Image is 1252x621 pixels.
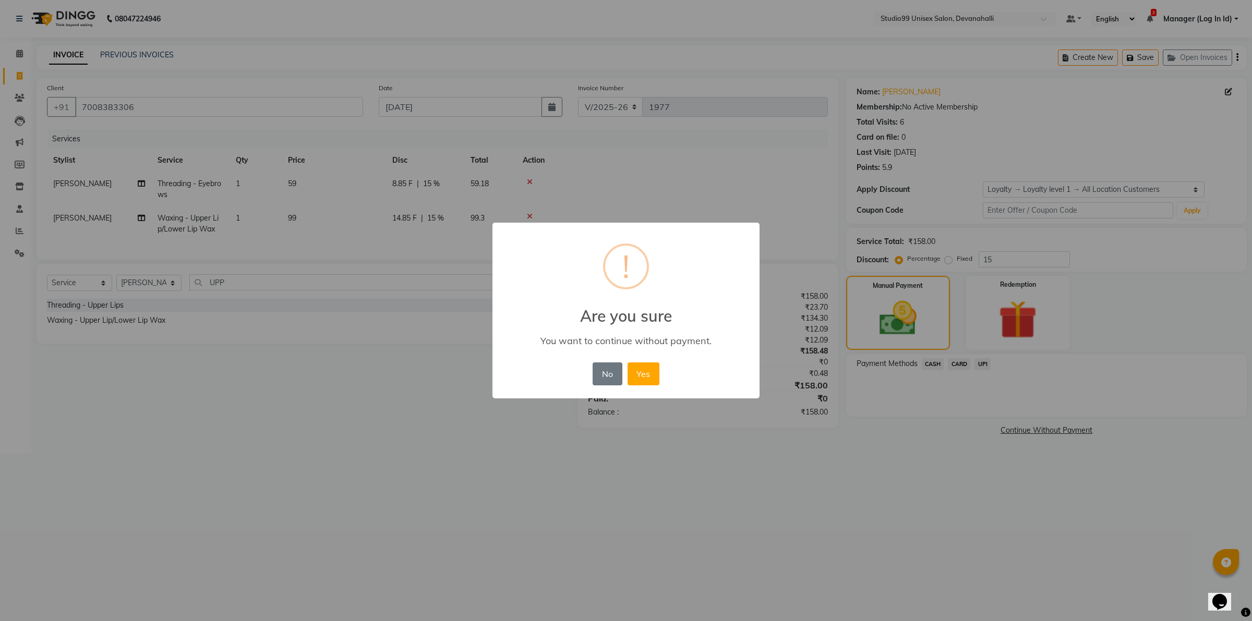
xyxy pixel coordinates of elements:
[628,362,659,385] button: Yes
[1208,579,1242,611] iframe: chat widget
[622,246,630,287] div: !
[492,294,760,325] h2: Are you sure
[508,335,744,347] div: You want to continue without payment.
[593,362,622,385] button: No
